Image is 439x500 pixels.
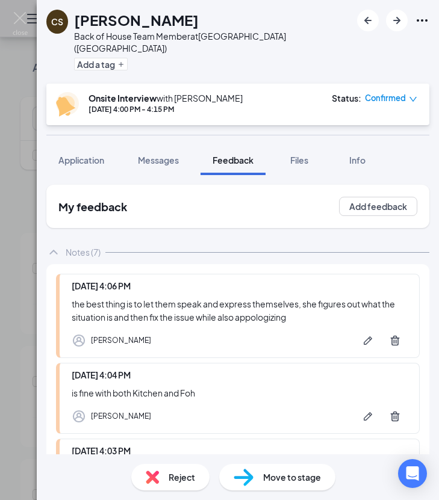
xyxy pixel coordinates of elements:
[361,13,375,28] svg: ArrowLeftNew
[66,246,101,258] div: Notes (7)
[409,95,417,103] span: down
[89,104,243,114] div: [DATE] 4:00 PM - 4:15 PM
[383,404,407,428] button: Trash
[91,335,151,347] div: [PERSON_NAME]
[46,245,61,259] svg: ChevronUp
[332,92,361,104] div: Status :
[58,155,104,165] span: Application
[356,329,380,353] button: Pen
[263,471,321,484] span: Move to stage
[383,329,407,353] button: Trash
[357,10,379,31] button: ArrowLeftNew
[72,445,131,456] span: [DATE] 4:03 PM
[74,10,199,30] h1: [PERSON_NAME]
[349,155,366,165] span: Info
[91,410,151,422] div: [PERSON_NAME]
[58,199,127,214] h2: My feedback
[74,30,351,54] div: Back of House Team Member at [GEOGRAPHIC_DATA] ([GEOGRAPHIC_DATA])
[72,386,407,400] div: is fine with both Kitchen and Foh
[72,409,86,424] svg: Profile
[290,155,308,165] span: Files
[213,155,254,165] span: Feedback
[365,92,406,104] span: Confirmed
[362,410,374,422] svg: Pen
[386,10,408,31] button: ArrowRight
[72,280,131,291] span: [DATE] 4:06 PM
[72,333,86,348] svg: Profile
[356,404,380,428] button: Pen
[339,197,417,216] button: Add feedback
[389,410,401,422] svg: Trash
[51,16,63,28] div: CS
[398,459,427,488] div: Open Intercom Messenger
[72,369,131,380] span: [DATE] 4:04 PM
[169,471,195,484] span: Reject
[138,155,179,165] span: Messages
[89,93,157,103] b: Onsite Interview
[117,61,125,68] svg: Plus
[72,297,407,324] div: the best thing is to let them speak and express themselves, she figures out what the situation is...
[389,335,401,347] svg: Trash
[362,335,374,347] svg: Pen
[89,92,243,104] div: with [PERSON_NAME]
[390,13,404,28] svg: ArrowRight
[74,58,128,70] button: PlusAdd a tag
[415,13,429,28] svg: Ellipses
